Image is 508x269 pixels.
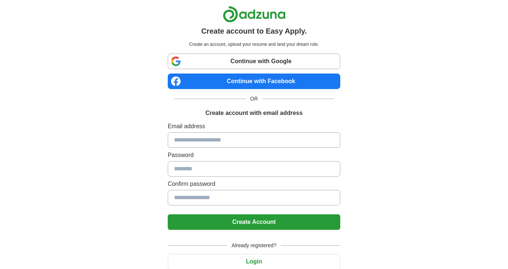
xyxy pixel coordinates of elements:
span: Already registered? [227,242,281,249]
span: OR [246,95,262,103]
p: Create an account, upload your resume and land your dream role. [169,41,339,48]
a: Continue with Facebook [168,74,340,89]
a: Continue with Google [168,54,340,69]
label: Email address [168,122,340,131]
label: Password [168,151,340,160]
label: Confirm password [168,180,340,188]
h1: Create account with email address [205,109,303,118]
h1: Create account to Easy Apply. [201,25,307,37]
button: Create Account [168,214,340,230]
a: Login [168,258,340,265]
img: Adzuna logo [223,6,286,23]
